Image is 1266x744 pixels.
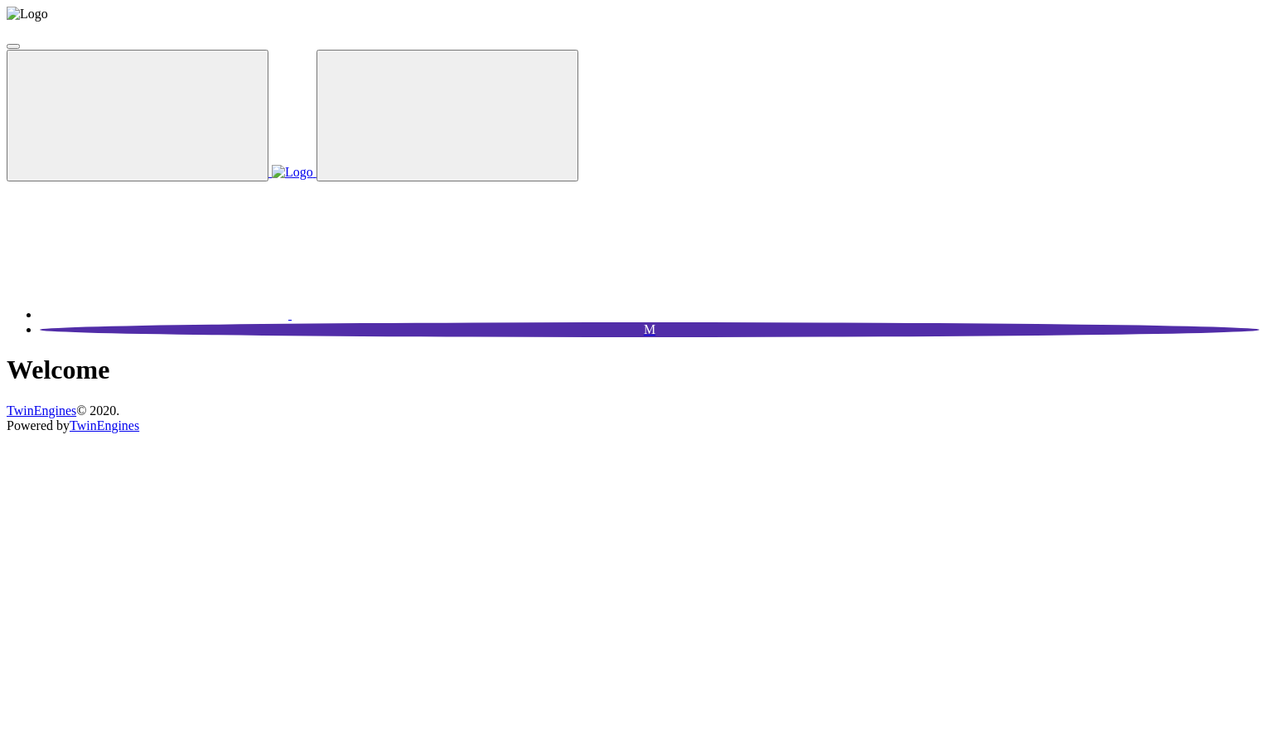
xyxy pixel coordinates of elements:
img: Logo [272,165,313,180]
div: POWERENFO-DB\mvanenige [40,322,1259,337]
div: © 2020. [7,403,1259,418]
img: Logo [7,7,48,22]
a: TwinEngines [7,403,76,418]
a: M [40,322,1259,337]
a: TwinEngines [70,418,139,432]
h1: Welcome [7,355,1259,385]
div: Powered by [7,418,1259,433]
